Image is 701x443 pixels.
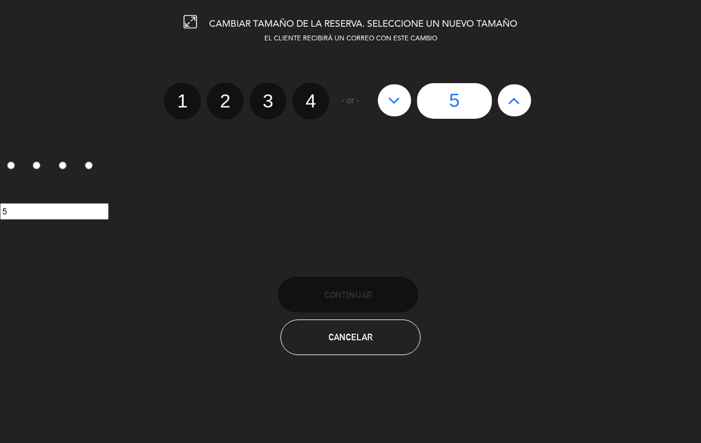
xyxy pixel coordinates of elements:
span: - or - [342,94,359,107]
input: 1 [7,162,15,169]
span: Cancelar [329,332,372,342]
label: 4 [78,157,104,177]
input: 2 [33,162,40,169]
span: CAMBIAR TAMAÑO DE LA RESERVA. SELECCIONE UN NUEVO TAMAÑO [209,20,517,29]
label: 3 [52,157,78,177]
button: Cancelar [280,319,421,355]
span: EL CLIENTE RECIBIRÁ UN CORREO CON ESTE CAMBIO [264,36,437,42]
label: 2 [26,157,52,177]
label: 1 [164,83,201,119]
label: 3 [250,83,286,119]
button: Continuar [278,277,418,312]
span: Continuar [324,290,372,300]
input: 3 [59,162,67,169]
input: 4 [85,162,93,169]
label: 2 [207,83,244,119]
label: 4 [292,83,329,119]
